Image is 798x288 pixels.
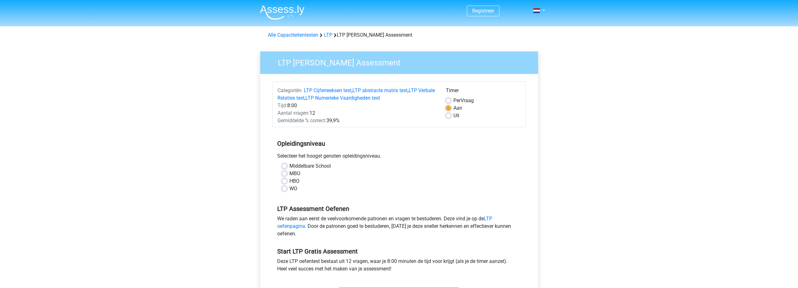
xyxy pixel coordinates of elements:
span: Gemiddelde % correct: [277,118,326,123]
a: LTP Cijferreeksen test [304,87,351,93]
div: Timer [446,87,521,97]
label: Middelbare School [289,162,331,170]
a: Alle Capaciteitentesten [268,32,318,38]
label: Vraag [453,97,474,104]
label: HBO [289,177,299,185]
span: Categoriën: [277,87,303,93]
div: 8:00 [273,102,441,109]
label: Uit [453,112,459,119]
span: Aantal vragen: [277,110,309,116]
a: LTP [324,32,332,38]
div: LTP [PERSON_NAME] Assessment [265,31,533,39]
div: Deze LTP oefentest bestaat uit 12 vragen, waar je 8:00 minuten de tijd voor krijgt (als je de tim... [272,258,526,275]
h5: Opleidingsniveau [277,137,521,150]
div: 12 [273,109,441,117]
div: , , , [273,87,441,102]
label: WO [289,185,297,192]
label: Aan [453,104,462,112]
a: LTP Numerieke Vaardigheden test [305,95,380,101]
h5: Start LTP Gratis Assessment [277,248,521,255]
img: Assessly [260,5,304,20]
div: We raden aan eerst de veelvoorkomende patronen en vragen te bestuderen. Deze vind je op de . Door... [272,215,526,240]
a: LTP abstracte matrix test [352,87,408,93]
h5: LTP Assessment Oefenen [277,205,521,212]
div: 39,9% [273,117,441,124]
span: Tijd: [277,102,287,108]
span: Per [453,97,461,103]
label: MBO [289,170,300,177]
a: Registreer [472,8,494,14]
div: Selecteer het hoogst genoten opleidingsniveau. [272,152,526,162]
h3: LTP [PERSON_NAME] Assessment [270,55,533,68]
